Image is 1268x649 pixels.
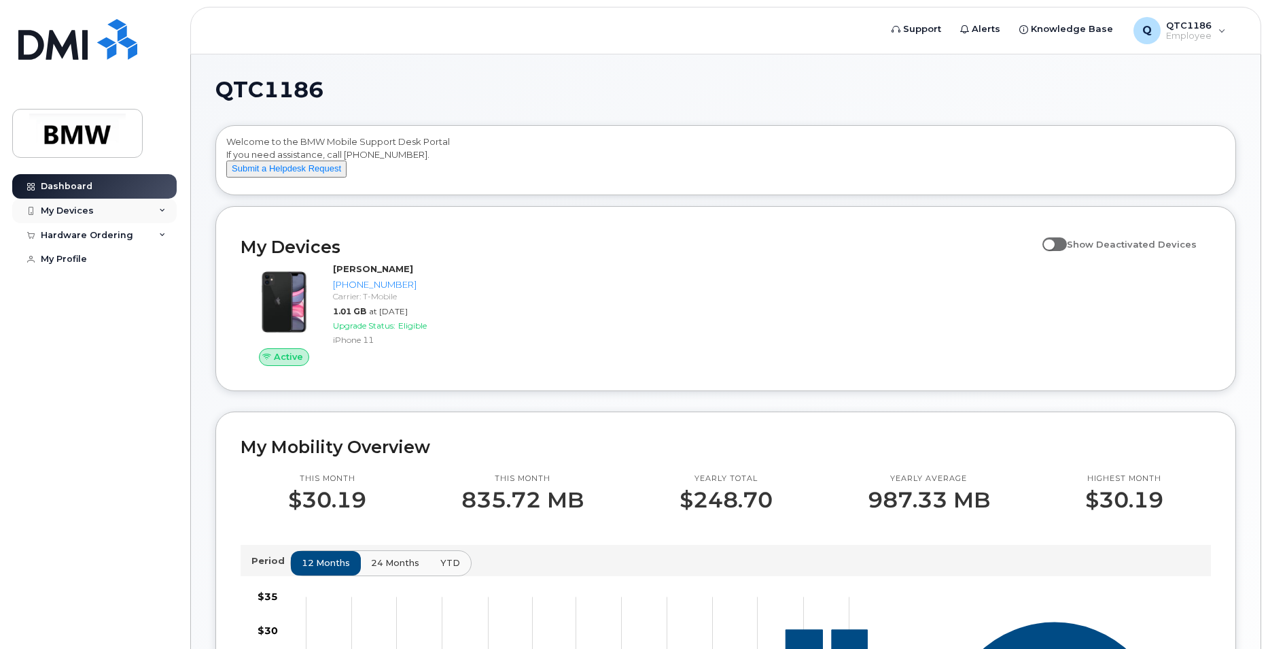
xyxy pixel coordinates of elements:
[226,163,347,173] a: Submit a Helpdesk Request
[241,263,471,366] a: Active[PERSON_NAME][PHONE_NUMBER]Carrier: T-Mobile1.01 GBat [DATE]Upgrade Status:EligibleiPhone 11
[398,320,427,331] span: Eligible
[461,488,584,512] p: 835.72 MB
[333,278,465,291] div: [PHONE_NUMBER]
[1085,473,1163,484] p: Highest month
[333,320,395,331] span: Upgrade Status:
[251,554,290,567] p: Period
[241,437,1211,457] h2: My Mobility Overview
[258,590,278,603] tspan: $35
[274,350,303,363] span: Active
[371,556,419,569] span: 24 months
[333,306,366,316] span: 1.01 GB
[440,556,460,569] span: YTD
[1085,488,1163,512] p: $30.19
[333,290,465,302] div: Carrier: T-Mobile
[288,473,366,484] p: This month
[868,488,990,512] p: 987.33 MB
[369,306,408,316] span: at [DATE]
[1209,590,1258,639] iframe: Messenger Launcher
[226,135,1225,190] div: Welcome to the BMW Mobile Support Desk Portal If you need assistance, call [PHONE_NUMBER].
[226,161,347,178] button: Submit a Helpdesk Request
[680,473,773,484] p: Yearly total
[1067,239,1197,250] span: Show Deactivated Devices
[461,473,584,484] p: This month
[258,624,278,636] tspan: $30
[1042,231,1053,242] input: Show Deactivated Devices
[868,473,990,484] p: Yearly average
[215,80,323,100] span: QTC1186
[333,334,465,346] div: iPhone 11
[680,488,773,512] p: $248.70
[288,488,366,512] p: $30.19
[333,263,413,274] strong: [PERSON_NAME]
[251,269,317,335] img: iPhone_11.jpg
[241,237,1036,257] h2: My Devices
